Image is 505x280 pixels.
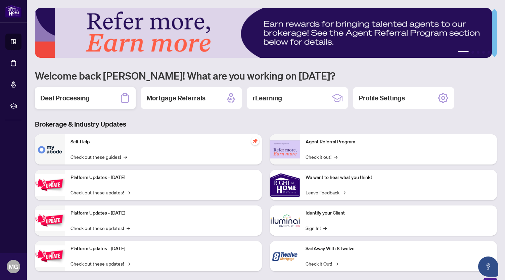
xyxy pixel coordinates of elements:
[488,51,490,54] button: 5
[127,260,130,267] span: →
[146,93,205,103] h2: Mortgage Referrals
[71,153,127,160] a: Check out these guides!→
[323,224,327,232] span: →
[477,51,479,54] button: 3
[71,260,130,267] a: Check out these updates!→
[35,210,65,231] img: Platform Updates - July 8, 2025
[334,153,337,160] span: →
[270,205,300,236] img: Identify your Client
[35,69,497,82] h1: Welcome back [PERSON_NAME]! What are you working on [DATE]?
[478,256,498,277] button: Open asap
[482,51,485,54] button: 4
[124,153,127,160] span: →
[270,170,300,200] img: We want to hear what you think!
[127,224,130,232] span: →
[306,209,492,217] p: Identify your Client
[458,51,469,54] button: 1
[35,245,65,267] img: Platform Updates - June 23, 2025
[71,245,257,252] p: Platform Updates - [DATE]
[71,138,257,146] p: Self-Help
[306,260,338,267] a: Check it Out!→
[359,93,405,103] h2: Profile Settings
[71,174,257,181] p: Platform Updates - [DATE]
[306,174,492,181] p: We want to hear what you think!
[35,120,497,129] h3: Brokerage & Industry Updates
[251,137,259,145] span: pushpin
[5,5,21,17] img: logo
[71,224,130,232] a: Check out these updates!→
[40,93,90,103] h2: Deal Processing
[127,189,130,196] span: →
[342,189,346,196] span: →
[306,245,492,252] p: Sail Away With 8Twelve
[71,209,257,217] p: Platform Updates - [DATE]
[35,174,65,195] img: Platform Updates - July 21, 2025
[71,189,130,196] a: Check out these updates!→
[335,260,338,267] span: →
[306,189,346,196] a: Leave Feedback→
[306,153,337,160] a: Check it out!→
[270,140,300,159] img: Agent Referral Program
[306,224,327,232] a: Sign In!→
[471,51,474,54] button: 2
[35,8,492,58] img: Slide 0
[252,93,282,103] h2: rLearning
[35,134,65,165] img: Self-Help
[306,138,492,146] p: Agent Referral Program
[9,262,18,271] span: MG
[270,241,300,271] img: Sail Away With 8Twelve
